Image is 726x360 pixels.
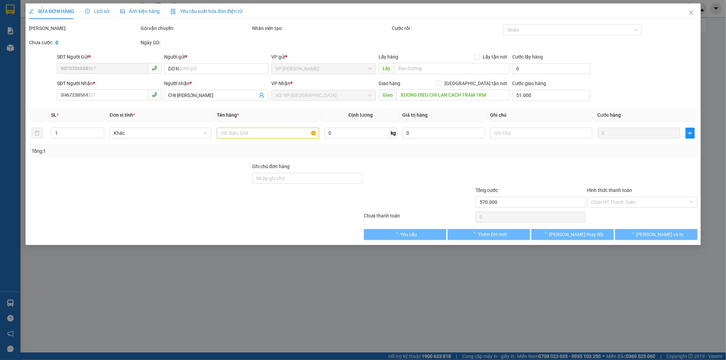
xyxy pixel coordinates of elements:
[152,65,157,71] span: phone
[402,112,427,118] span: Giá trị hàng
[394,63,510,74] input: Dọc đường
[152,92,157,97] span: phone
[65,6,81,14] span: Nhận:
[597,112,621,118] span: Cước hàng
[114,128,207,138] span: Khác
[390,128,397,138] span: kg
[685,130,694,136] span: plus
[29,24,139,32] div: [PERSON_NAME]:
[164,80,269,87] div: Người nhận
[217,128,319,138] input: VD: Bàn, Ghế
[391,24,502,32] div: Cước rồi :
[65,22,111,30] div: duyên bình an
[259,93,264,98] span: user-add
[512,90,590,101] input: Cước giao hàng
[252,24,390,32] div: Nhân viên tạo:
[5,45,16,52] span: CR :
[490,128,592,138] input: Ghi Chú
[252,164,290,169] label: Ghi chú đơn hàng
[110,112,135,118] span: Đơn vị tính
[164,53,269,61] div: Người gửi
[29,9,34,14] span: edit
[393,232,400,236] span: loading
[378,63,394,74] span: Lấy
[120,9,125,14] span: picture
[587,187,632,193] label: Hình thức thanh toán
[252,173,362,184] input: Ghi chú đơn hàng
[271,53,376,61] div: VP gửi
[171,9,176,14] img: icon
[478,231,507,238] span: Thêm ĐH mới
[5,44,61,52] div: 30.000
[120,9,160,14] span: Ảnh kiện hàng
[55,40,58,45] b: 0
[396,89,510,100] input: Dọc đường
[32,147,280,155] div: Tổng: 1
[531,229,613,240] button: [PERSON_NAME] thay đổi
[57,53,161,61] div: SĐT Người Gửi
[480,53,510,61] span: Lấy tận nơi
[487,109,595,122] th: Ghi chú
[275,64,372,74] span: VP Đức Liễu
[628,232,636,236] span: loading
[542,232,549,236] span: loading
[141,24,251,32] div: Gói vận chuyển:
[141,39,251,46] div: Ngày GD:
[32,128,43,138] button: delete
[85,9,109,14] span: Lịch sử
[6,6,16,14] span: Gửi:
[364,229,446,240] button: Yêu cầu
[400,231,417,238] span: Yêu cầu
[57,80,161,87] div: SĐT Người Nhận
[378,81,400,86] span: Giao hàng
[349,112,373,118] span: Định lượng
[378,54,398,60] span: Lấy hàng
[549,231,603,238] span: [PERSON_NAME] thay đổi
[65,6,111,22] div: VP Đồng Xoài
[85,9,90,14] span: clock-circle
[470,232,478,236] span: loading
[512,81,546,86] label: Cước giao hàng
[171,9,242,14] span: Yêu cầu xuất hóa đơn điện tử
[636,231,683,238] span: [PERSON_NAME] và In
[29,9,74,14] span: SỬA ĐƠN HÀNG
[6,6,60,22] div: VP [PERSON_NAME]
[512,63,590,74] input: Cước lấy hàng
[378,89,396,100] span: Giao
[681,3,700,22] button: Close
[442,80,510,87] span: [GEOGRAPHIC_DATA] tận nơi
[29,39,139,46] div: Chưa cước :
[685,128,694,138] button: plus
[615,229,697,240] button: [PERSON_NAME] và In
[475,187,498,193] span: Tổng cước
[512,54,543,60] label: Cước lấy hàng
[6,22,60,30] div: PHÁT
[597,128,680,138] input: 0
[217,112,239,118] span: Tên hàng
[447,229,530,240] button: Thêm ĐH mới
[688,10,694,15] span: close
[271,81,290,86] span: VP Nhận
[363,212,475,224] div: Chưa thanh toán
[51,112,57,118] span: SL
